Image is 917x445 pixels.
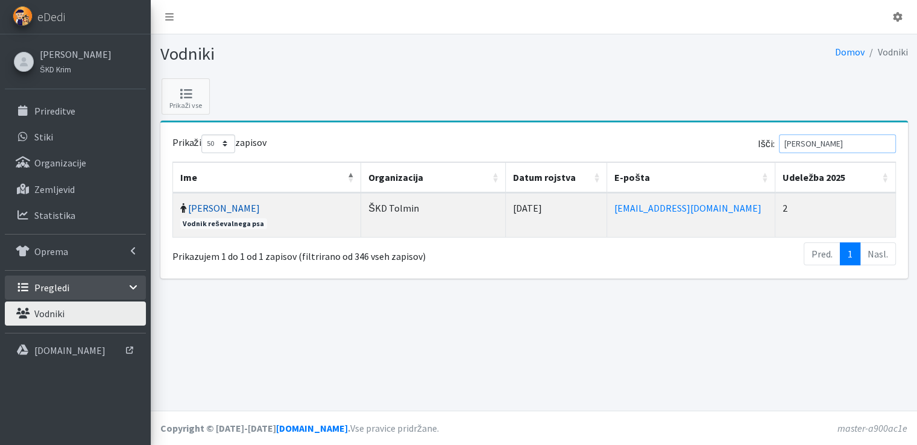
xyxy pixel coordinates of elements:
[34,282,69,294] p: Pregledi
[162,78,210,115] a: Prikaži vse
[779,134,896,153] input: Išči:
[775,162,895,193] th: Udeležba 2025: vključite za naraščujoči sort
[840,242,860,265] a: 1
[160,43,530,65] h1: Vodniki
[837,422,907,434] em: master-a900ac1e
[34,183,75,195] p: Zemljevid
[151,411,917,445] footer: Vse pravice pridržane.
[607,162,775,193] th: E-pošta: vključite za naraščujoči sort
[34,308,65,320] p: Vodniki
[5,203,146,227] a: Statistika
[614,202,761,214] a: [EMAIL_ADDRESS][DOMAIN_NAME]
[173,162,362,193] th: Ime: vključite za padajoči sort
[180,218,267,229] span: Vodnik reševalnega psa
[34,344,106,356] p: [DOMAIN_NAME]
[34,157,86,169] p: Organizacije
[188,202,260,214] a: [PERSON_NAME]
[40,47,112,62] a: [PERSON_NAME]
[5,276,146,300] a: Pregledi
[506,193,607,237] td: [DATE]
[34,245,68,257] p: Oprema
[13,6,33,26] img: eDedi
[506,162,607,193] th: Datum rojstva: vključite za naraščujoči sort
[361,193,506,237] td: ŠKD Tolmin
[5,239,146,264] a: Oprema
[835,46,865,58] a: Domov
[5,99,146,123] a: Prireditve
[361,162,506,193] th: Organizacija: vključite za naraščujoči sort
[34,209,75,221] p: Statistika
[865,43,908,61] li: Vodniki
[34,131,53,143] p: Stiki
[160,422,350,434] strong: Copyright © [DATE]-[DATE] .
[37,8,65,26] span: eDedi
[5,151,146,175] a: Organizacije
[5,125,146,149] a: Stiki
[758,134,896,153] label: Išči:
[276,422,348,434] a: [DOMAIN_NAME]
[34,105,75,117] p: Prireditve
[5,338,146,362] a: [DOMAIN_NAME]
[5,177,146,201] a: Zemljevid
[5,301,146,326] a: Vodniki
[172,241,470,264] div: Prikazujem 1 do 1 od 1 zapisov (filtrirano od 346 vseh zapisov)
[172,134,266,153] label: Prikaži zapisov
[40,65,71,74] small: ŠKD Krim
[40,62,112,76] a: ŠKD Krim
[775,193,895,237] td: 2
[201,134,235,153] select: Prikažizapisov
